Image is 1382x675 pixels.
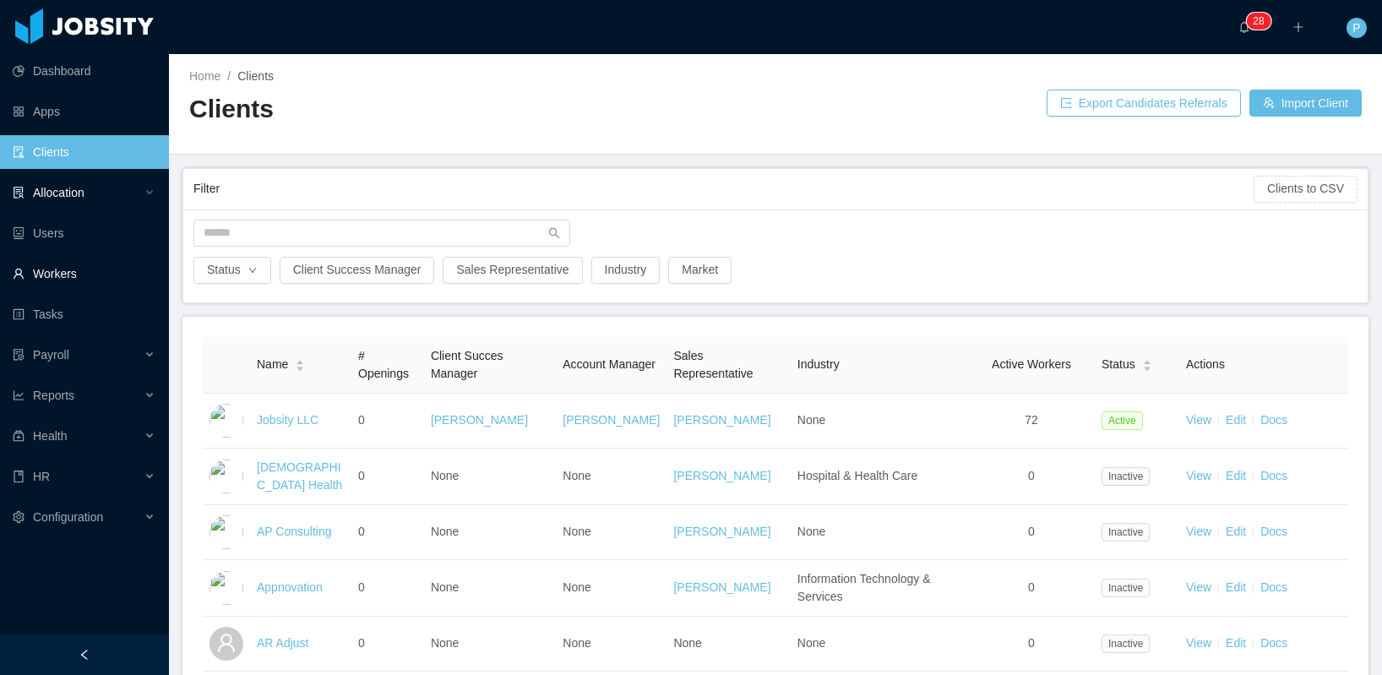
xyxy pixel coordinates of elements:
[351,617,424,672] td: 0
[431,525,459,538] span: None
[257,413,318,427] a: Jobsity LLC
[563,636,590,650] span: None
[257,356,288,373] span: Name
[1260,469,1287,482] a: Docs
[1102,523,1150,542] span: Inactive
[673,636,701,650] span: None
[1238,21,1250,33] i: icon: bell
[563,525,590,538] span: None
[13,511,24,523] i: icon: setting
[209,571,243,605] img: 6a96eda0-fa44-11e7-9f69-c143066b1c39_5a5d5161a4f93-400w.png
[1253,13,1259,30] p: 2
[1292,21,1304,33] i: icon: plus
[1142,358,1151,363] i: icon: caret-up
[1102,467,1150,486] span: Inactive
[1249,90,1362,117] button: icon: usergroup-addImport Client
[1102,411,1143,430] span: Active
[13,135,155,169] a: icon: auditClients
[13,216,155,250] a: icon: robotUsers
[1352,18,1360,38] span: P
[33,389,74,402] span: Reports
[1102,356,1135,373] span: Status
[1259,13,1265,30] p: 8
[13,297,155,331] a: icon: profileTasks
[13,54,155,88] a: icon: pie-chartDashboard
[797,357,840,371] span: Industry
[968,449,1095,505] td: 0
[237,69,274,83] span: Clients
[673,413,770,427] a: [PERSON_NAME]
[227,69,231,83] span: /
[33,348,69,362] span: Payroll
[1260,636,1287,650] a: Docs
[968,394,1095,449] td: 72
[13,349,24,361] i: icon: file-protect
[257,636,308,650] a: AR Adjust
[1226,580,1246,594] a: Edit
[673,525,770,538] a: [PERSON_NAME]
[189,69,220,83] a: Home
[280,257,435,284] button: Client Success Manager
[563,580,590,594] span: None
[1254,176,1358,203] button: Clients to CSV
[563,357,656,371] span: Account Manager
[1260,525,1287,538] a: Docs
[1186,525,1211,538] a: View
[33,186,84,199] span: Allocation
[257,580,323,594] a: Appnovation
[1226,636,1246,650] a: Edit
[1102,579,1150,597] span: Inactive
[13,430,24,442] i: icon: medicine-box
[351,394,424,449] td: 0
[1226,469,1246,482] a: Edit
[193,173,1254,204] div: Filter
[797,572,931,603] span: Information Technology & Services
[257,525,331,538] a: AP Consulting
[1186,469,1211,482] a: View
[13,95,155,128] a: icon: appstoreApps
[673,349,753,380] span: Sales Representative
[1260,413,1287,427] a: Docs
[443,257,582,284] button: Sales Representative
[209,515,243,549] img: 6a95fc60-fa44-11e7-a61b-55864beb7c96_5a5d513336692-400w.png
[351,560,424,617] td: 0
[431,413,528,427] a: [PERSON_NAME]
[1047,90,1241,117] button: icon: exportExport Candidates Referrals
[351,449,424,505] td: 0
[13,187,24,199] i: icon: solution
[257,460,342,492] a: [DEMOGRAPHIC_DATA] Health
[668,257,732,284] button: Market
[673,469,770,482] a: [PERSON_NAME]
[563,469,590,482] span: None
[1260,580,1287,594] a: Docs
[209,404,243,438] img: dc41d540-fa30-11e7-b498-73b80f01daf1_657caab8ac997-400w.png
[1142,357,1152,369] div: Sort
[673,580,770,594] a: [PERSON_NAME]
[1186,357,1225,371] span: Actions
[358,349,409,380] span: # Openings
[431,636,459,650] span: None
[968,505,1095,560] td: 0
[296,358,305,363] i: icon: caret-up
[1142,364,1151,369] i: icon: caret-down
[1186,413,1211,427] a: View
[209,460,243,493] img: 6a8e90c0-fa44-11e7-aaa7-9da49113f530_5a5d50e77f870-400w.png
[295,357,305,369] div: Sort
[13,257,155,291] a: icon: userWorkers
[13,471,24,482] i: icon: book
[968,560,1095,617] td: 0
[591,257,661,284] button: Industry
[13,389,24,401] i: icon: line-chart
[431,349,503,380] span: Client Succes Manager
[1186,636,1211,650] a: View
[797,525,825,538] span: None
[1102,634,1150,653] span: Inactive
[1186,580,1211,594] a: View
[431,580,459,594] span: None
[797,413,825,427] span: None
[33,510,103,524] span: Configuration
[33,429,67,443] span: Health
[1226,413,1246,427] a: Edit
[797,469,917,482] span: Hospital & Health Care
[296,364,305,369] i: icon: caret-down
